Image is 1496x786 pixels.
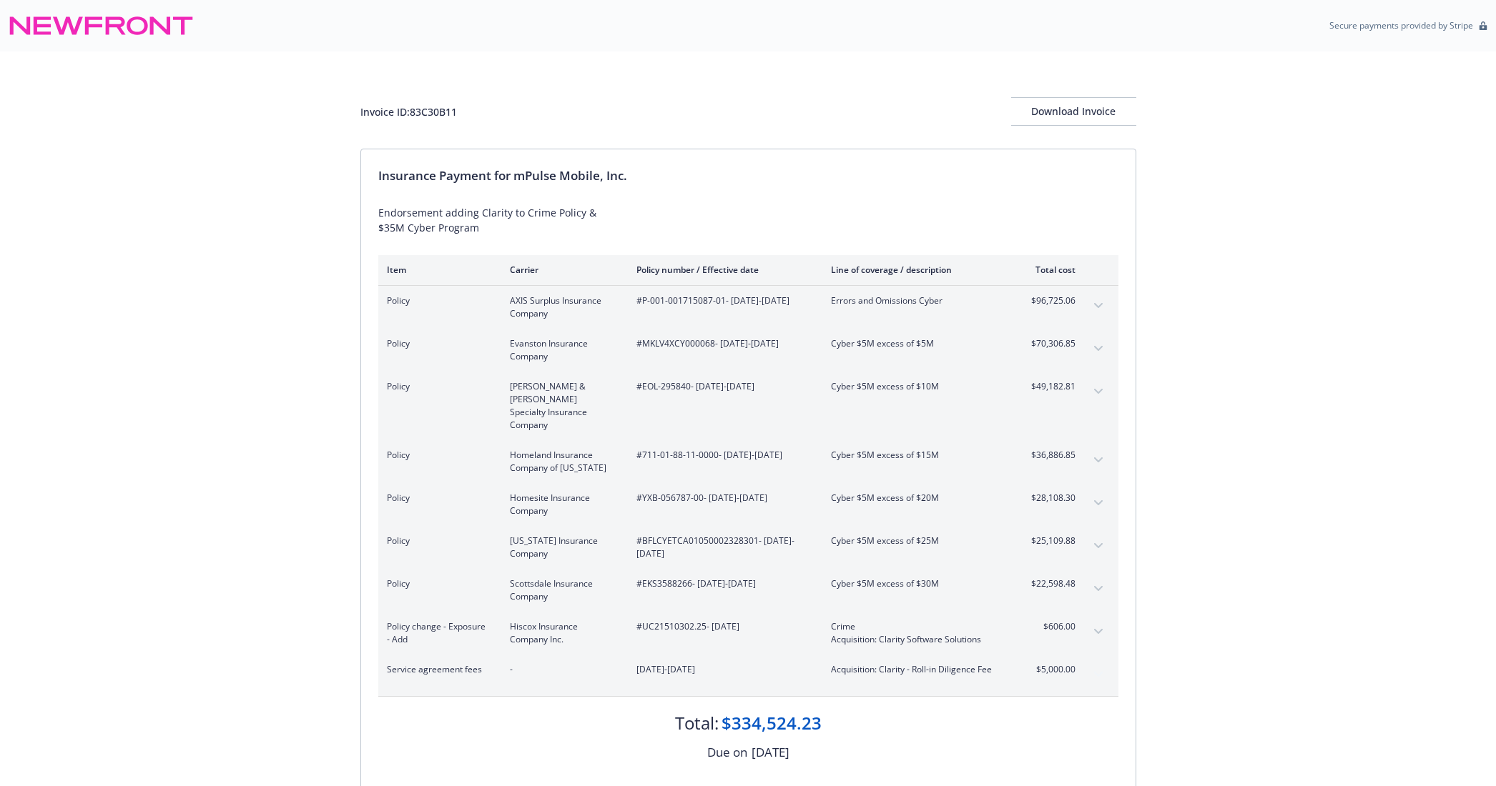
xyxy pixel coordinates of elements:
[1087,337,1110,360] button: expand content
[1087,534,1110,557] button: expand content
[387,663,487,676] span: Service agreement fees
[510,294,614,320] span: AXIS Surplus Insurance Company
[360,104,457,119] div: Invoice ID: 83C30B11
[1022,663,1076,676] span: $5,000.00
[722,711,822,735] div: $334,524.23
[378,440,1118,483] div: PolicyHomeland Insurance Company of [US_STATE]#711-01-88-11-0000- [DATE]-[DATE]Cyber $5M excess o...
[1022,620,1076,633] span: $606.00
[831,337,999,350] span: Cyber $5M excess of $5M
[1022,264,1076,276] div: Total cost
[510,380,614,432] span: [PERSON_NAME] & [PERSON_NAME] Specialty Insurance Company
[831,577,999,590] span: Cyber $5M excess of $30M
[1087,663,1110,686] button: expand content
[831,294,999,307] span: Errors and Omissions Cyber
[378,526,1118,569] div: Policy[US_STATE] Insurance Company#BFLCYETCA01050002328301- [DATE]-[DATE]Cyber $5M excess of $25M...
[387,294,487,307] span: Policy
[387,620,487,646] span: Policy change - Exposure - Add
[636,337,808,350] span: #MKLV4XCY000068 - [DATE]-[DATE]
[1022,294,1076,307] span: $96,725.06
[831,492,999,504] span: Cyber $5M excess of $20M
[510,492,614,517] span: Homesite Insurance Company
[1022,449,1076,462] span: $36,886.85
[510,337,614,363] span: Evanston Insurance Company
[1022,380,1076,393] span: $49,182.81
[831,633,999,646] span: Acquisition: Clarity Software Solutions
[1087,577,1110,600] button: expand content
[831,449,999,462] span: Cyber $5M excess of $15M
[831,663,999,676] span: Acquisition: Clarity - Roll-in Diligence Fee
[831,534,999,547] span: Cyber $5M excess of $25M
[636,620,808,633] span: #UC21510302.25 - [DATE]
[675,711,719,735] div: Total:
[1329,19,1473,31] p: Secure payments provided by Stripe
[831,620,999,633] span: Crime
[831,380,999,393] span: Cyber $5M excess of $10M
[378,205,1118,235] div: Endorsement adding Clarity to Crime Policy & $35M Cyber Program
[510,534,614,560] span: [US_STATE] Insurance Company
[1087,380,1110,403] button: expand content
[510,663,614,676] span: -
[387,577,487,590] span: Policy
[378,612,1118,655] div: Policy change - Exposure - AddHiscox Insurance Company Inc.#UC21510302.25- [DATE]CrimeAcquisition...
[378,166,1118,185] div: Insurance Payment for mPulse Mobile, Inc.
[387,492,487,504] span: Policy
[510,620,614,646] span: Hiscox Insurance Company Inc.
[510,577,614,603] span: Scottsdale Insurance Company
[636,492,808,504] span: #YXB-056787-00 - [DATE]-[DATE]
[1022,337,1076,350] span: $70,306.85
[1087,492,1110,514] button: expand content
[378,372,1118,440] div: Policy[PERSON_NAME] & [PERSON_NAME] Specialty Insurance Company#EOL-295840- [DATE]-[DATE]Cyber $5...
[510,264,614,276] div: Carrier
[636,577,808,590] span: #EKS3588266 - [DATE]-[DATE]
[752,743,789,762] div: [DATE]
[387,534,487,547] span: Policy
[378,483,1118,526] div: PolicyHomesite Insurance Company#YXB-056787-00- [DATE]-[DATE]Cyber $5M excess of $20M$28,108.30ex...
[1022,577,1076,590] span: $22,598.48
[636,380,808,393] span: #EOL-295840 - [DATE]-[DATE]
[378,286,1118,329] div: PolicyAXIS Surplus Insurance Company#P-001-001715087-01- [DATE]-[DATE]Errors and Omissions Cyber$...
[636,663,808,676] span: [DATE]-[DATE]
[378,655,1118,696] div: Service agreement fees-[DATE]-[DATE]Acquisition: Clarity - Roll-in Diligence Fee$5,000.00expand c...
[1087,620,1110,643] button: expand content
[831,264,999,276] div: Line of coverage / description
[1022,492,1076,504] span: $28,108.30
[378,569,1118,612] div: PolicyScottsdale Insurance Company#EKS3588266- [DATE]-[DATE]Cyber $5M excess of $30M$22,598.48exp...
[378,329,1118,372] div: PolicyEvanston Insurance Company#MKLV4XCY000068- [DATE]-[DATE]Cyber $5M excess of $5M$70,306.85ex...
[1011,98,1136,125] div: Download Invoice
[510,449,614,474] span: Homeland Insurance Company of [US_STATE]
[387,380,487,393] span: Policy
[1087,449,1110,472] button: expand content
[636,534,808,560] span: #BFLCYETCA01050002328301 - [DATE]-[DATE]
[1087,294,1110,317] button: expand content
[387,337,487,350] span: Policy
[636,449,808,462] span: #711-01-88-11-0000 - [DATE]-[DATE]
[831,620,999,646] span: CrimeAcquisition: Clarity Software Solutions
[387,449,487,462] span: Policy
[636,294,808,307] span: #P-001-001715087-01 - [DATE]-[DATE]
[387,264,487,276] div: Item
[707,743,747,762] div: Due on
[1022,534,1076,547] span: $25,109.88
[1011,97,1136,126] button: Download Invoice
[636,264,808,276] div: Policy number / Effective date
